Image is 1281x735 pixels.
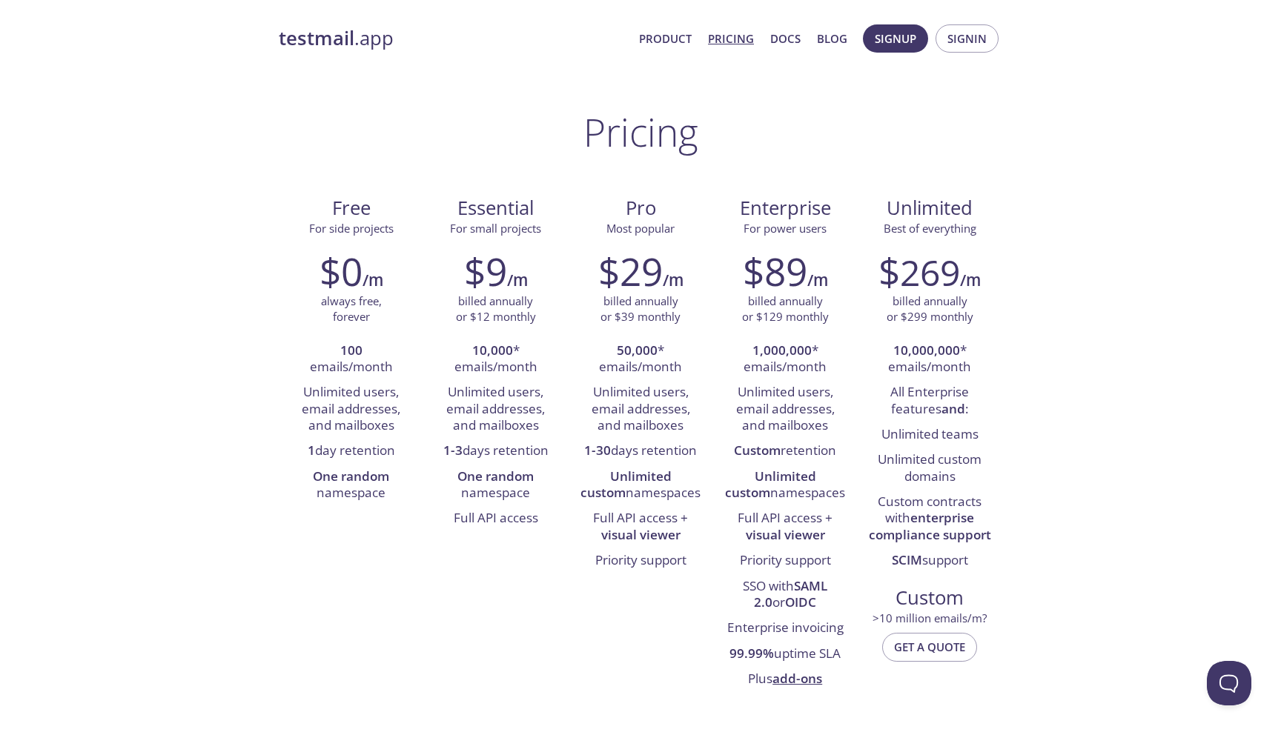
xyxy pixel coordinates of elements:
[882,633,977,661] button: Get a quote
[817,29,847,48] a: Blog
[309,221,394,236] span: For side projects
[320,249,363,293] h2: $0
[308,442,315,459] strong: 1
[313,468,389,485] strong: One random
[434,380,557,439] li: Unlimited users, email addresses, and mailboxes
[887,195,973,221] span: Unlimited
[290,439,412,464] li: day retention
[363,267,383,293] h6: /m
[893,342,960,359] strong: 10,000,000
[870,585,990,611] span: Custom
[724,439,847,464] li: retention
[887,293,973,325] p: billed annually or $299 monthly
[869,548,991,573] li: support
[579,439,701,464] li: days retention
[725,468,816,501] strong: Unlimited custom
[947,29,987,48] span: Signin
[960,267,981,293] h6: /m
[290,465,412,507] li: namespace
[724,574,847,616] li: SSO with or
[507,267,528,293] h6: /m
[1207,661,1251,705] iframe: Help Scout Beacon - Open
[434,339,557,381] li: * emails/month
[746,526,825,543] strong: visual viewer
[724,548,847,573] li: Priority support
[729,645,774,662] strong: 99.99%
[443,442,463,459] strong: 1-3
[875,29,916,48] span: Signup
[290,339,412,381] li: emails/month
[450,221,541,236] span: For small projects
[279,26,627,51] a: testmail.app
[598,249,663,293] h2: $29
[434,465,557,507] li: namespace
[724,465,847,507] li: namespaces
[708,29,754,48] a: Pricing
[869,339,991,381] li: * emails/month
[579,339,701,381] li: * emails/month
[743,249,807,293] h2: $89
[744,221,827,236] span: For power users
[752,342,812,359] strong: 1,000,000
[583,110,698,154] h1: Pricing
[584,442,611,459] strong: 1-30
[900,248,960,296] span: 269
[434,506,557,531] li: Full API access
[464,249,507,293] h2: $9
[742,293,829,325] p: billed annually or $129 monthly
[601,526,681,543] strong: visual viewer
[663,267,683,293] h6: /m
[279,25,354,51] strong: testmail
[869,422,991,448] li: Unlimited teams
[807,267,828,293] h6: /m
[724,506,847,548] li: Full API access +
[472,342,513,359] strong: 10,000
[580,196,701,221] span: Pro
[457,468,534,485] strong: One random
[869,380,991,422] li: All Enterprise features :
[869,490,991,548] li: Custom contracts with
[734,442,781,459] strong: Custom
[754,577,827,611] strong: SAML 2.0
[770,29,801,48] a: Docs
[869,448,991,490] li: Unlimited custom domains
[869,509,991,542] strong: enterprise compliance support
[772,670,822,687] a: add-ons
[321,293,382,325] p: always free, forever
[725,196,846,221] span: Enterprise
[579,506,701,548] li: Full API access +
[724,339,847,381] li: * emails/month
[892,551,922,568] strong: SCIM
[639,29,692,48] a: Product
[579,465,701,507] li: namespaces
[600,293,681,325] p: billed annually or $39 monthly
[434,439,557,464] li: days retention
[291,196,411,221] span: Free
[894,637,965,656] span: Get a quote
[785,593,816,611] strong: OIDC
[878,249,960,293] h2: $
[579,548,701,573] li: Priority support
[724,380,847,439] li: Unlimited users, email addresses, and mailboxes
[873,611,987,625] span: > 10 million emails/m?
[724,616,847,641] li: Enterprise invoicing
[580,468,672,501] strong: Unlimited custom
[579,380,701,439] li: Unlimited users, email addresses, and mailboxes
[724,667,847,692] li: Plus
[290,380,412,439] li: Unlimited users, email addresses, and mailboxes
[435,196,556,221] span: Essential
[606,221,675,236] span: Most popular
[936,24,999,53] button: Signin
[941,400,965,417] strong: and
[456,293,536,325] p: billed annually or $12 monthly
[884,221,976,236] span: Best of everything
[617,342,658,359] strong: 50,000
[724,642,847,667] li: uptime SLA
[340,342,363,359] strong: 100
[863,24,928,53] button: Signup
